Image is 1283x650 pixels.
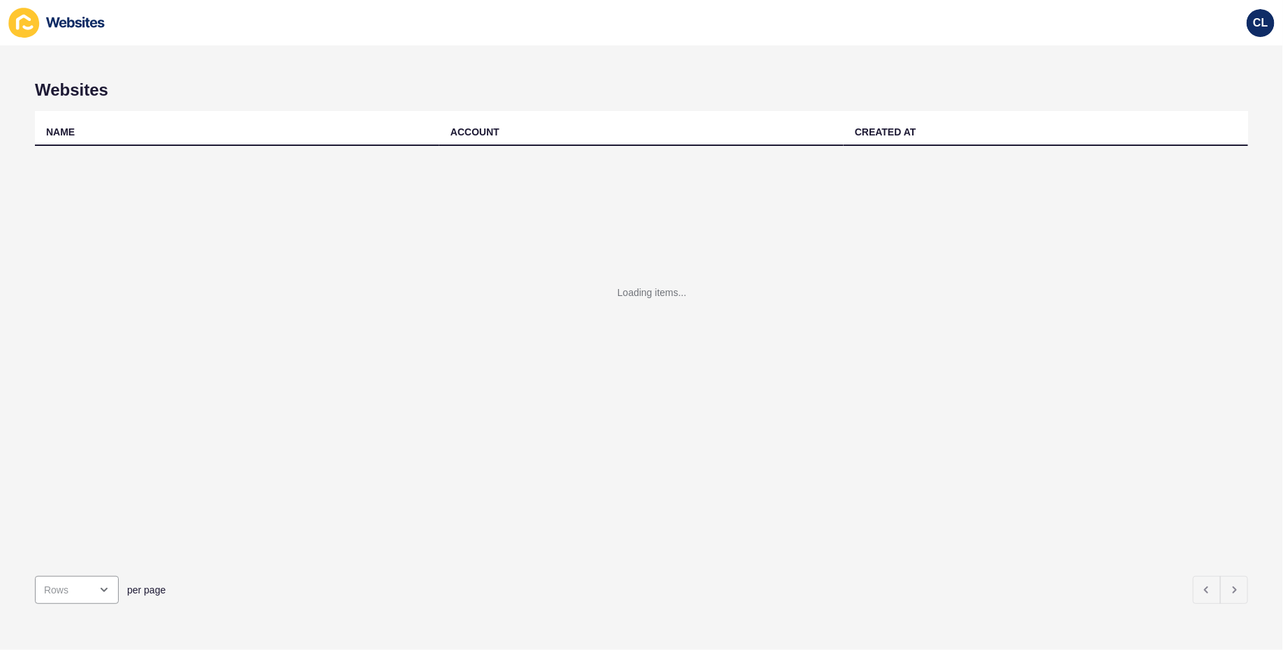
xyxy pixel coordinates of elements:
[1253,16,1268,30] span: CL
[35,80,1248,100] h1: Websites
[855,125,916,139] div: CREATED AT
[617,286,687,300] div: Loading items...
[127,583,166,597] span: per page
[46,125,75,139] div: NAME
[450,125,499,139] div: ACCOUNT
[35,576,119,604] div: open menu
